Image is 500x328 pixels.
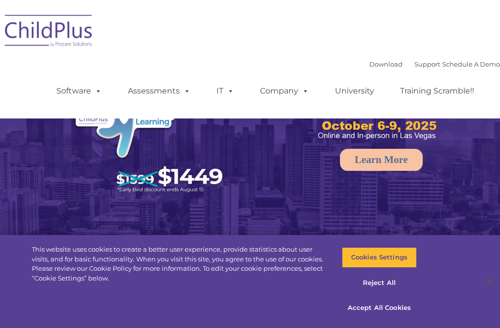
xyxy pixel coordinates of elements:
a: University [325,81,384,101]
button: Accept All Cookies [342,298,417,318]
a: Training Scramble!! [390,81,484,101]
a: Assessments [118,81,200,101]
a: IT [207,81,244,101]
a: Learn More [340,149,423,171]
a: Download [369,60,403,68]
div: This website uses cookies to create a better user experience, provide statistics about user visit... [32,245,327,283]
button: Reject All [342,273,417,293]
a: Support [414,60,440,68]
button: Cookies Settings [342,247,417,268]
font: | [369,60,500,68]
a: Software [47,81,112,101]
a: Company [250,81,319,101]
button: Close [478,271,500,292]
a: Schedule A Demo [442,60,500,68]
